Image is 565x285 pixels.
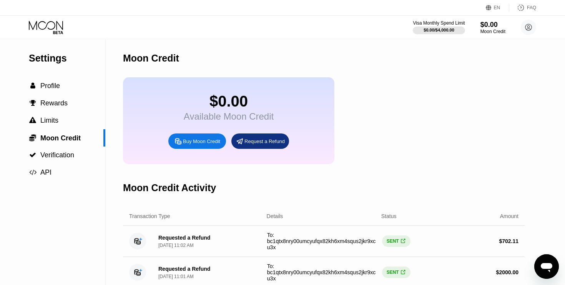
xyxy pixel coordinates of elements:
div: SENT [382,267,410,278]
span:  [29,152,36,158]
div: Requested a Refund [158,266,210,272]
div: Request a Refund [231,133,289,149]
div: Settings [29,53,105,64]
div: $ 702.11 [499,238,518,244]
div: FAQ [527,5,536,10]
div:  [400,270,406,275]
div: $0.00Moon Credit [480,21,505,34]
div:  [29,100,37,107]
span:  [29,169,37,176]
div: Buy Moon Credit [183,138,220,145]
span: Rewards [40,99,68,107]
div: $ 2000.00 [496,269,518,275]
span: Verification [40,151,74,159]
span:  [29,117,36,124]
span:  [30,100,36,107]
span:  [401,238,405,244]
span:  [30,82,35,89]
span: Limits [40,117,58,124]
div: [DATE] 11:01 AM [158,274,194,279]
div: Visa Monthly Spend Limit$0.00/$4,000.00 [413,20,465,34]
div: Visa Monthly Spend Limit [413,20,465,26]
span:  [29,134,36,142]
div:  [29,152,37,158]
div: Available Moon Credit [184,111,274,122]
span: Moon Credit [40,134,81,142]
div: EN [486,4,509,12]
div: Requested a Refund [158,235,210,241]
div: SENT [382,235,410,247]
div: Transaction Type [129,213,170,219]
div: FAQ [509,4,536,12]
div: $0.00 [480,21,505,29]
span: API [40,168,52,176]
span: To: bc1qtx8nry00umcyufqx82kh6xm4squs2jkr9xcu3x [267,263,376,282]
div: [DATE] 11:02 AM [158,243,194,248]
div: Moon Credit Activity [123,182,216,193]
div:  [29,82,37,89]
div: Moon Credit [123,53,179,64]
div: $0.00 / $4,000.00 [424,28,454,32]
div:  [29,117,37,124]
div: EN [494,5,500,10]
div: Status [381,213,397,219]
div: Details [267,213,283,219]
span: Profile [40,82,60,90]
div: Amount [500,213,518,219]
span:  [401,270,405,275]
span: To: bc1qtx8nry00umcyufqx82kh6xm4squs2jkr9xcu3x [267,232,376,250]
div: Buy Moon Credit [168,133,226,149]
div: Moon Credit [480,29,505,34]
div: Request a Refund [244,138,285,145]
iframe: Button to launch messaging window, conversation in progress [534,254,559,279]
div:  [29,134,37,142]
div: $0.00 [184,93,274,110]
div:  [400,238,406,244]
